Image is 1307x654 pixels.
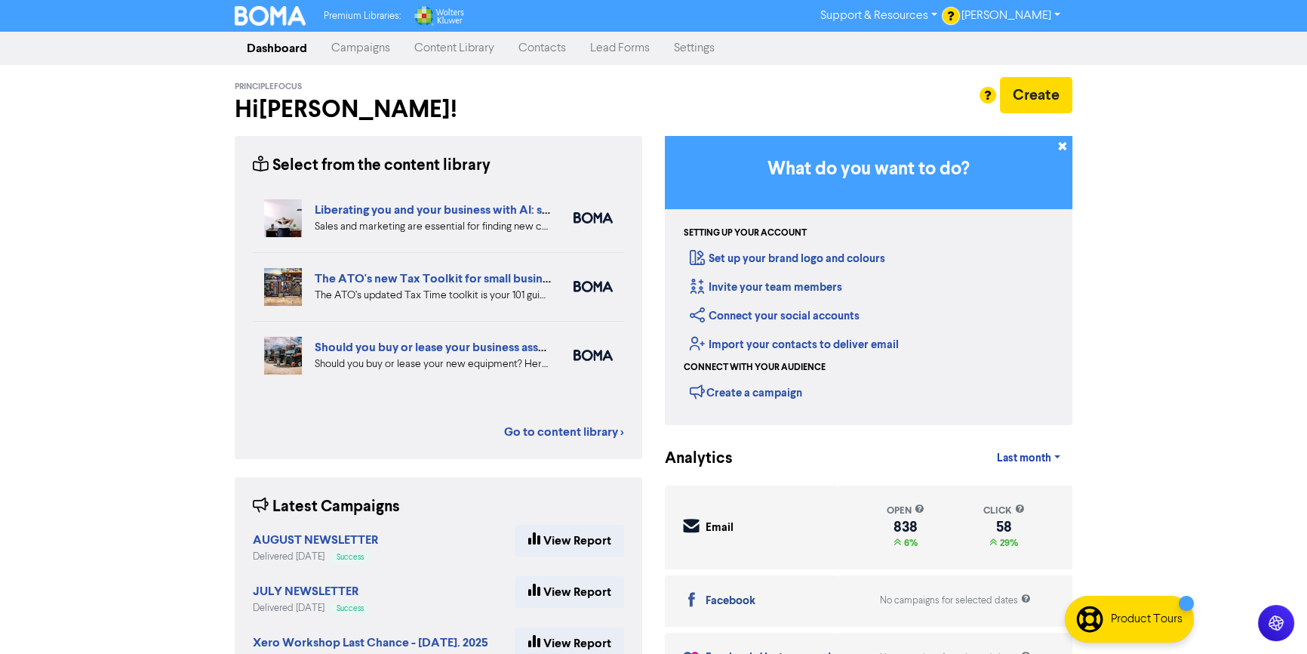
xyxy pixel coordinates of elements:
div: 838 [887,521,924,533]
img: boma_accounting [574,350,613,361]
div: Sales and marketing are essential for finding new customers but eat into your business time. We e... [315,219,551,235]
div: Should you buy or lease your new equipment? Here are some pros and cons of each. We also can revi... [315,356,551,372]
a: Liberating you and your business with AI: sales and marketing [315,202,642,217]
div: click [983,504,1025,518]
div: Delivered [DATE] [253,550,378,564]
div: 58 [983,521,1025,533]
iframe: Chat Widget [1232,582,1307,654]
strong: JULY NEWSLETTER [253,584,358,599]
img: Wolters Kluwer [413,6,464,26]
a: Dashboard [235,33,319,63]
img: BOMA Logo [235,6,306,26]
span: Premium Libraries: [324,11,401,21]
div: No campaigns for selected dates [880,594,1031,608]
div: Delivered [DATE] [253,601,370,615]
div: Email [706,520,733,537]
span: PrincipleFocus [235,82,302,92]
div: Latest Campaigns [253,495,400,519]
a: View Report [515,525,624,557]
a: Should you buy or lease your business assets? [315,340,560,355]
h2: Hi [PERSON_NAME] ! [235,95,642,124]
div: Getting Started in BOMA [665,136,1072,425]
a: AUGUST NEWSLETTER [253,535,378,547]
div: open [887,504,924,518]
img: boma [574,212,613,224]
a: View Report [515,576,624,608]
a: Content Library [402,33,506,63]
a: Import your contacts to deliver email [690,338,899,352]
strong: AUGUST NEWSLETTER [253,532,378,548]
button: Create [1000,77,1072,113]
span: Last month [997,452,1051,465]
a: Invite your team members [690,280,842,295]
a: Last month [985,443,1072,474]
a: The ATO's new Tax Toolkit for small business owners [315,271,603,286]
a: Support & Resources [808,4,949,28]
span: 29% [997,537,1018,549]
a: Xero Workshop Last Chance - [DATE]. 2025 [253,637,488,649]
span: Success [337,554,364,561]
span: Success [337,605,364,612]
a: Contacts [506,33,578,63]
a: [PERSON_NAME] [949,4,1072,28]
a: Settings [662,33,727,63]
span: 6% [901,537,918,549]
a: JULY NEWSLETTER [253,586,358,598]
strong: Xero Workshop Last Chance - [DATE]. 2025 [253,635,488,650]
div: Create a campaign [690,381,802,403]
div: Select from the content library [253,154,491,177]
div: Setting up your account [684,227,807,240]
div: The ATO’s updated Tax Time toolkit is your 101 guide to business taxes. We’ve summarised the key ... [315,288,551,304]
a: Go to content library > [504,423,624,441]
a: Campaigns [319,33,402,63]
img: boma [574,281,613,292]
a: Set up your brand logo and colours [690,251,885,266]
h3: What do you want to do? [687,159,1050,180]
div: Connect with your audience [684,361,826,375]
div: Analytics [665,447,714,470]
div: Facebook [706,593,755,610]
a: Lead Forms [578,33,662,63]
a: Connect your social accounts [690,309,860,323]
